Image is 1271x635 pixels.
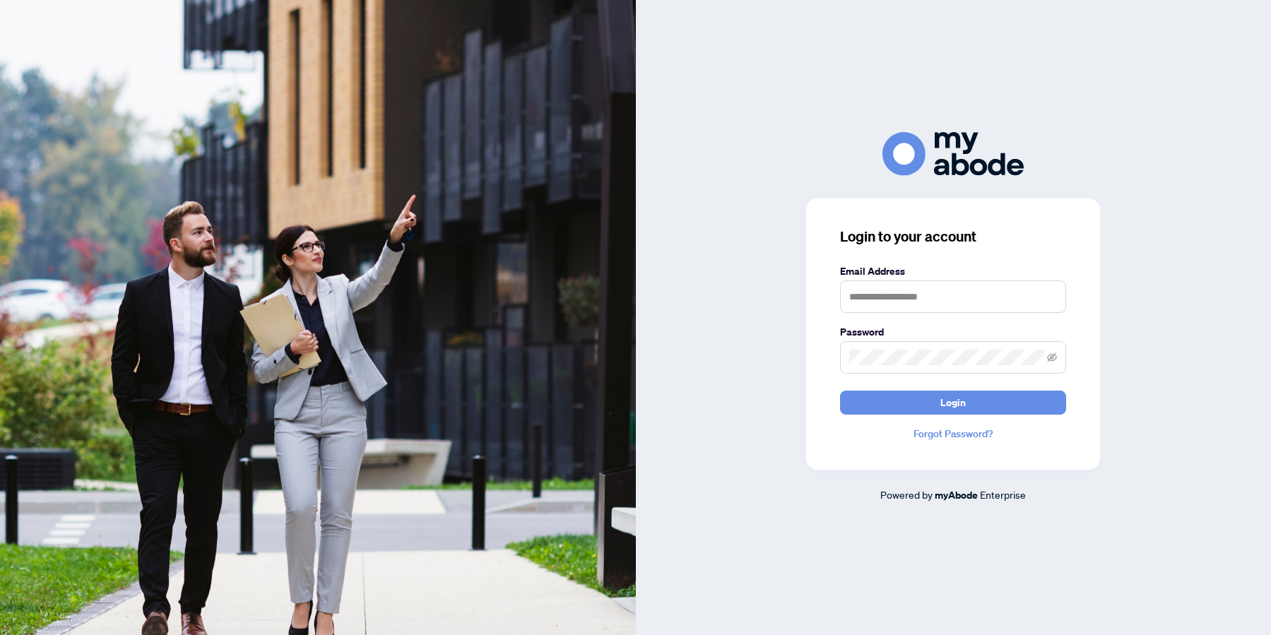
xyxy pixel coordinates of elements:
a: myAbode [935,487,978,503]
button: Login [840,391,1066,415]
h3: Login to your account [840,227,1066,247]
img: ma-logo [882,132,1024,175]
span: Enterprise [980,488,1026,501]
label: Email Address [840,263,1066,279]
span: Powered by [880,488,933,501]
a: Forgot Password? [840,426,1066,441]
span: Login [940,391,966,414]
span: eye-invisible [1047,352,1057,362]
label: Password [840,324,1066,340]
